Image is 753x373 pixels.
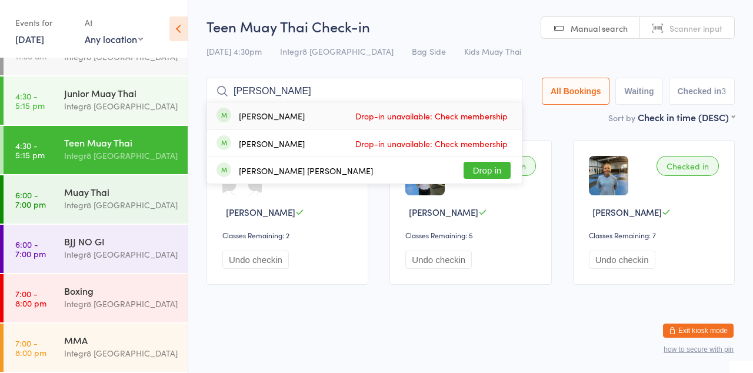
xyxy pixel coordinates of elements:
button: All Bookings [542,78,610,105]
button: how to secure with pin [664,345,734,354]
span: [PERSON_NAME] [226,206,295,218]
span: Manual search [571,22,628,34]
div: Any location [85,32,143,45]
button: Undo checkin [222,251,289,269]
div: BJJ NO GI [64,235,178,248]
a: 4:30 -5:15 pmTeen Muay ThaiIntegr8 [GEOGRAPHIC_DATA] [4,126,188,174]
time: 4:30 - 5:15 pm [15,141,45,159]
label: Sort by [608,112,635,124]
span: [DATE] 4:30pm [206,45,262,57]
div: 3 [721,86,726,96]
span: [PERSON_NAME] [592,206,662,218]
a: 6:00 -7:00 pmBJJ NO GIIntegr8 [GEOGRAPHIC_DATA] [4,225,188,273]
div: Integr8 [GEOGRAPHIC_DATA] [64,347,178,360]
div: Checked in [657,156,719,176]
div: Teen Muay Thai [64,136,178,149]
time: 6:00 - 7:00 pm [15,190,46,209]
span: Kids Muay Thai [464,45,521,57]
div: At [85,13,143,32]
a: 7:00 -8:00 pmBoxingIntegr8 [GEOGRAPHIC_DATA] [4,274,188,322]
div: Integr8 [GEOGRAPHIC_DATA] [64,99,178,113]
time: 7:00 - 8:00 pm [15,338,46,357]
div: [PERSON_NAME] [PERSON_NAME] [239,166,373,175]
span: Scanner input [669,22,722,34]
div: [PERSON_NAME] [239,111,305,121]
button: Drop in [464,162,511,179]
div: Integr8 [GEOGRAPHIC_DATA] [64,198,178,212]
div: Classes Remaining: 5 [405,230,539,240]
a: 6:00 -7:00 pmMuay ThaiIntegr8 [GEOGRAPHIC_DATA] [4,175,188,224]
button: Exit kiosk mode [663,324,734,338]
time: 10:00 - 11:30 am [15,42,46,61]
div: Classes Remaining: 7 [589,230,722,240]
div: Integr8 [GEOGRAPHIC_DATA] [64,297,178,311]
span: [PERSON_NAME] [409,206,478,218]
span: Drop-in unavailable: Check membership [352,135,511,152]
div: Muay Thai [64,185,178,198]
div: Classes Remaining: 2 [222,230,356,240]
span: Drop-in unavailable: Check membership [352,107,511,125]
h2: Teen Muay Thai Check-in [206,16,735,36]
time: 4:30 - 5:15 pm [15,91,45,110]
div: Boxing [64,284,178,297]
button: Checked in3 [669,78,735,105]
span: Bag Side [412,45,446,57]
time: 7:00 - 8:00 pm [15,289,46,308]
button: Undo checkin [589,251,655,269]
input: Search [206,78,522,105]
img: image1747127317.png [589,156,628,195]
div: Check in time (DESC) [638,111,735,124]
button: Waiting [615,78,662,105]
a: 4:30 -5:15 pmJunior Muay ThaiIntegr8 [GEOGRAPHIC_DATA] [4,76,188,125]
div: Integr8 [GEOGRAPHIC_DATA] [64,248,178,261]
div: [PERSON_NAME] [239,139,305,148]
a: 7:00 -8:00 pmMMAIntegr8 [GEOGRAPHIC_DATA] [4,324,188,372]
div: Integr8 [GEOGRAPHIC_DATA] [64,149,178,162]
div: MMA [64,334,178,347]
span: Integr8 [GEOGRAPHIC_DATA] [280,45,394,57]
a: [DATE] [15,32,44,45]
time: 6:00 - 7:00 pm [15,239,46,258]
div: Events for [15,13,73,32]
button: Undo checkin [405,251,472,269]
div: Junior Muay Thai [64,86,178,99]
